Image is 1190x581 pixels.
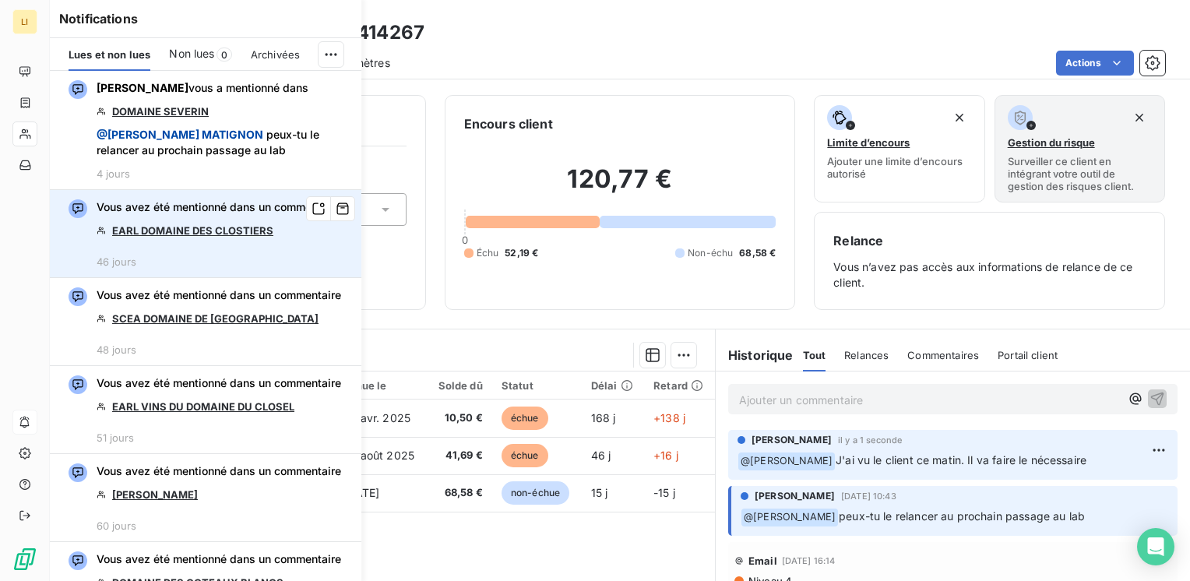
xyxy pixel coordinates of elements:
span: [PERSON_NAME] [752,433,832,447]
span: Portail client [998,349,1058,361]
div: Retard [653,379,706,392]
span: 0 [462,234,468,246]
button: Vous avez été mentionné dans un commentaireEARL DOMAINE DES CLOSTIERS46 jours [50,190,361,278]
span: Ajouter une limite d’encours autorisé [827,155,971,180]
button: Vous avez été mentionné dans un commentaireEARL VINS DU DOMAINE DU CLOSEL51 jours [50,366,361,454]
span: Vous avez été mentionné dans un commentaire [97,287,341,303]
span: +138 j [653,411,685,424]
h6: Historique [716,346,794,364]
span: Gestion du risque [1008,136,1095,149]
div: Échue le [343,379,417,392]
span: 46 jours [97,255,136,268]
span: 52,19 € [505,246,538,260]
span: vous a mentionné dans [97,80,308,96]
div: Statut [502,379,572,392]
div: Solde dû [436,379,483,392]
button: Vous avez été mentionné dans un commentaireSCEA DOMAINE DE [GEOGRAPHIC_DATA]48 jours [50,278,361,366]
a: EARL DOMAINE DES CLOSTIERS [112,224,273,237]
span: J'ai vu le client ce matin. Il va faire le nécessaire [836,453,1086,467]
span: Échu [477,246,499,260]
span: peux-tu le relancer au prochain passage au lab [839,509,1085,523]
span: 168 j [591,411,616,424]
span: échue [502,407,548,430]
span: il y a 1 seconde [838,435,902,445]
span: 10,50 € [436,410,483,426]
span: Vous avez été mentionné dans un commentaire [97,551,341,567]
a: [PERSON_NAME] [112,488,198,501]
span: 30 avr. 2025 [343,411,410,424]
h2: 120,77 € [464,164,776,210]
button: Vous avez été mentionné dans un commentaire[PERSON_NAME]60 jours [50,454,361,542]
span: @ [PERSON_NAME] MATIGNON [97,128,263,141]
span: 15 j [591,486,608,499]
span: Non lues [169,46,214,62]
button: Limite d’encoursAjouter une limite d’encours autorisé [814,95,984,202]
span: 51 jours [97,431,134,444]
span: Surveiller ce client en intégrant votre outil de gestion des risques client. [1008,155,1152,192]
span: @ [PERSON_NAME] [741,509,838,526]
span: 46 j [591,449,611,462]
span: [DATE] 16:14 [782,556,836,565]
a: EARL VINS DU DOMAINE DU CLOSEL [112,400,294,413]
span: 68,58 € [739,246,776,260]
span: @ [PERSON_NAME] [738,452,835,470]
span: Lues et non lues [69,48,150,61]
span: Relances [844,349,889,361]
span: Vous avez été mentionné dans un commentaire [97,463,341,479]
span: +16 j [653,449,678,462]
div: Vous n’avez pas accès aux informations de relance de ce client. [833,231,1146,290]
span: Commentaires [907,349,979,361]
span: [DATE] 10:43 [841,491,896,501]
span: 30 août 2025 [343,449,414,462]
span: 41,69 € [436,448,483,463]
span: Tout [803,349,826,361]
a: DOMAINE SEVERIN [112,105,209,118]
h6: Notifications [59,9,352,28]
span: Non-échu [688,246,733,260]
span: [PERSON_NAME] [755,489,835,503]
a: SCEA DOMAINE DE [GEOGRAPHIC_DATA] [112,312,319,325]
img: Logo LeanPay [12,547,37,572]
span: Limite d’encours [827,136,910,149]
h6: Encours client [464,114,553,133]
span: [PERSON_NAME] [97,81,188,94]
span: peux-tu le relancer au prochain passage au lab [97,127,352,158]
span: 60 jours [97,519,136,532]
span: 0 [217,48,232,62]
button: Actions [1056,51,1134,76]
button: Gestion du risqueSurveiller ce client en intégrant votre outil de gestion des risques client. [995,95,1165,202]
span: Vous avez été mentionné dans un commentaire [97,199,341,215]
span: 48 jours [97,343,136,356]
span: 68,58 € [436,485,483,501]
span: 4 jours [97,167,130,180]
span: -15 j [653,486,675,499]
span: échue [502,444,548,467]
button: [PERSON_NAME]vous a mentionné dansDOMAINE SEVERIN @[PERSON_NAME] MATIGNON peux-tu le relancer au ... [50,71,361,190]
div: Open Intercom Messenger [1137,528,1174,565]
span: Vous avez été mentionné dans un commentaire [97,375,341,391]
span: non-échue [502,481,569,505]
span: Archivées [251,48,300,61]
div: LI [12,9,37,34]
h6: Relance [833,231,1146,250]
span: Email [748,555,777,567]
div: Délai [591,379,635,392]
